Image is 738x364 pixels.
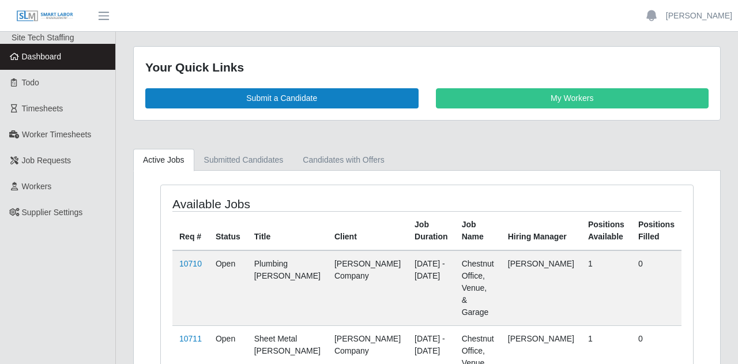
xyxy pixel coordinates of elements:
th: Positions Filled [631,211,681,250]
img: SLM Logo [16,10,74,22]
a: [PERSON_NAME] [666,10,732,22]
td: [DATE] - [DATE] [408,250,455,326]
td: 1 [581,250,631,326]
div: Your Quick Links [145,58,709,77]
th: Title [247,211,327,250]
span: Job Requests [22,156,71,165]
td: Chestnut Office, Venue, & Garage [455,250,501,326]
span: Supplier Settings [22,208,83,217]
td: 0 [631,250,681,326]
th: Job Name [455,211,501,250]
td: Open [209,250,247,326]
a: My Workers [436,88,709,108]
td: [PERSON_NAME] Company [327,250,408,326]
th: Hiring Manager [501,211,581,250]
a: Candidates with Offers [293,149,394,171]
th: Positions Available [581,211,631,250]
a: Submitted Candidates [194,149,293,171]
span: Dashboard [22,52,62,61]
span: Todo [22,78,39,87]
td: [PERSON_NAME] [501,250,581,326]
span: Timesheets [22,104,63,113]
td: Plumbing [PERSON_NAME] [247,250,327,326]
span: Worker Timesheets [22,130,91,139]
h4: Available Jobs [172,197,374,211]
span: Workers [22,182,52,191]
a: 10711 [179,334,202,343]
a: 10710 [179,259,202,268]
th: Req # [172,211,209,250]
a: Submit a Candidate [145,88,419,108]
th: Client [327,211,408,250]
th: Job Duration [408,211,455,250]
th: Status [209,211,247,250]
a: Active Jobs [133,149,194,171]
span: Site Tech Staffing [12,33,74,42]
